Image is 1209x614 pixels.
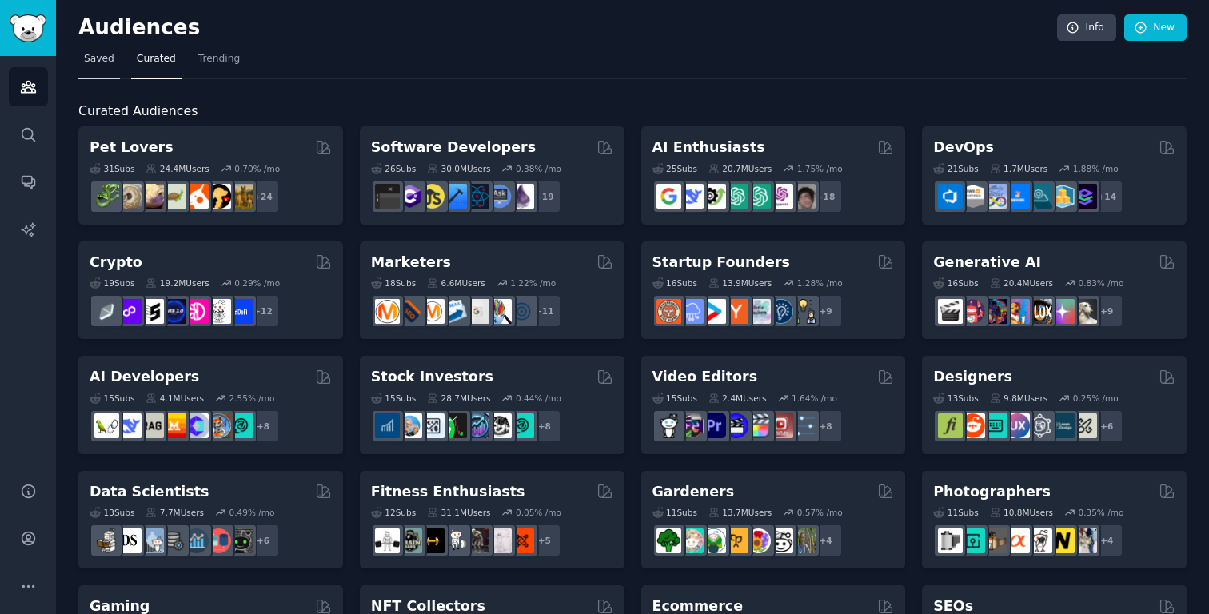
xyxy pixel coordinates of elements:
[442,299,467,324] img: Emailmarketing
[246,180,280,213] div: + 24
[933,482,1051,502] h2: Photographers
[528,524,561,557] div: + 5
[679,413,704,438] img: editors
[990,163,1048,174] div: 1.7M Users
[117,184,142,209] img: ballpython
[791,528,816,553] img: GardenersWorld
[516,393,561,404] div: 0.44 % /mo
[90,393,134,404] div: 15 Sub s
[442,184,467,209] img: iOSProgramming
[1072,413,1097,438] img: UX_Design
[427,507,490,518] div: 31.1M Users
[487,413,512,438] img: swingtrading
[487,184,512,209] img: AskComputerScience
[1027,413,1052,438] img: userexperience
[1005,528,1030,553] img: SonyAlpha
[442,528,467,553] img: weightroom
[656,413,681,438] img: gopro
[746,299,771,324] img: indiehackers
[427,393,490,404] div: 28.7M Users
[1078,507,1123,518] div: 0.35 % /mo
[768,413,793,438] img: Youtubevideo
[229,299,253,324] img: defi_
[701,299,726,324] img: startup
[90,138,174,157] h2: Pet Lovers
[427,163,490,174] div: 30.0M Users
[510,277,556,289] div: 1.22 % /mo
[90,277,134,289] div: 19 Sub s
[708,163,772,174] div: 20.7M Users
[1124,14,1187,42] a: New
[487,299,512,324] img: MarketingResearch
[94,528,119,553] img: MachineLearning
[139,413,164,438] img: Rag
[420,413,445,438] img: Forex
[1005,184,1030,209] img: DevOpsLinks
[371,253,451,273] h2: Marketers
[652,367,758,387] h2: Video Editors
[983,528,1008,553] img: AnalogCommunity
[933,393,978,404] div: 13 Sub s
[229,528,253,553] img: data
[652,393,697,404] div: 15 Sub s
[146,393,204,404] div: 4.1M Users
[198,52,240,66] span: Trending
[938,184,963,209] img: azuredevops
[509,528,534,553] img: personaltraining
[768,184,793,209] img: OpenAIDev
[652,138,765,157] h2: AI Enthusiasts
[746,413,771,438] img: finalcutpro
[117,299,142,324] img: 0xPolygon
[509,299,534,324] img: OnlineMarketing
[1073,163,1119,174] div: 1.88 % /mo
[701,184,726,209] img: AItoolsCatalog
[990,277,1053,289] div: 20.4M Users
[184,413,209,438] img: OpenSourceAI
[724,299,748,324] img: ycombinator
[679,528,704,553] img: succulents
[206,413,231,438] img: llmops
[246,524,280,557] div: + 6
[234,163,280,174] div: 0.70 % /mo
[397,184,422,209] img: csharp
[708,393,767,404] div: 2.4M Users
[652,277,697,289] div: 16 Sub s
[656,528,681,553] img: vegetablegardening
[516,507,561,518] div: 0.05 % /mo
[1027,299,1052,324] img: FluxAI
[78,46,120,79] a: Saved
[797,277,843,289] div: 1.28 % /mo
[652,507,697,518] div: 11 Sub s
[960,413,985,438] img: logodesign
[1050,413,1075,438] img: learndesign
[1090,524,1123,557] div: + 4
[84,52,114,66] span: Saved
[1090,409,1123,443] div: + 6
[652,163,697,174] div: 25 Sub s
[420,184,445,209] img: learnjavascript
[809,180,843,213] div: + 18
[708,507,772,518] div: 13.7M Users
[1027,184,1052,209] img: platformengineering
[701,528,726,553] img: SavageGarden
[746,528,771,553] img: flowers
[375,299,400,324] img: content_marketing
[1057,14,1116,42] a: Info
[193,46,245,79] a: Trending
[90,253,142,273] h2: Crypto
[90,507,134,518] div: 13 Sub s
[465,184,489,209] img: reactnative
[983,184,1008,209] img: Docker_DevOps
[487,528,512,553] img: physicaltherapy
[516,163,561,174] div: 0.38 % /mo
[656,184,681,209] img: GoogleGeminiAI
[1005,299,1030,324] img: sdforall
[656,299,681,324] img: EntrepreneurRideAlong
[94,413,119,438] img: LangChain
[90,367,199,387] h2: AI Developers
[933,253,1041,273] h2: Generative AI
[146,507,204,518] div: 7.7M Users
[375,528,400,553] img: GYM
[229,184,253,209] img: dogbreed
[78,102,198,122] span: Curated Audiences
